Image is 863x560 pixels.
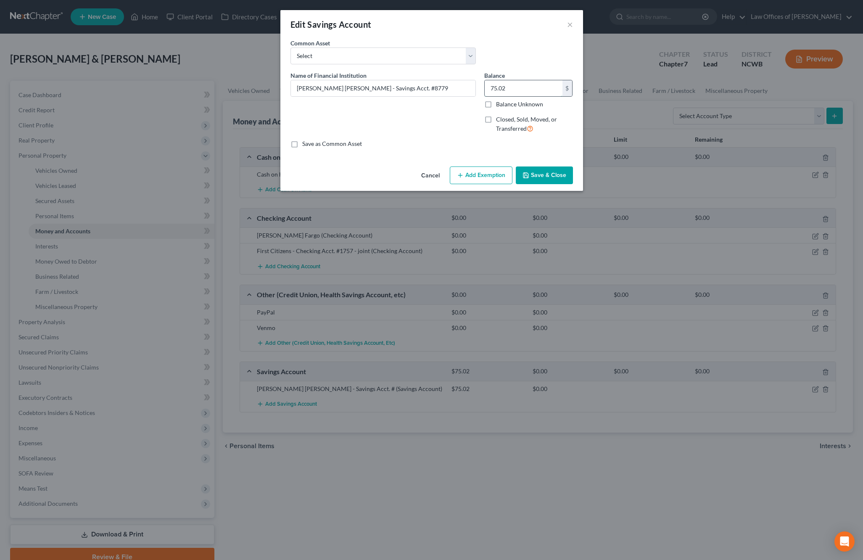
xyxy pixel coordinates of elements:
[290,39,330,48] label: Common Asset
[485,80,562,96] input: 0.00
[291,80,475,96] input: Enter name...
[567,19,573,29] button: ×
[484,71,505,80] label: Balance
[834,531,855,552] div: Open Intercom Messenger
[516,166,573,184] button: Save & Close
[302,140,362,148] label: Save as Common Asset
[496,100,543,108] label: Balance Unknown
[414,167,446,184] button: Cancel
[450,166,512,184] button: Add Exemption
[562,80,573,96] div: $
[496,116,557,132] span: Closed, Sold, Moved, or Transferred
[290,72,367,79] span: Name of Financial Institution
[290,18,372,30] div: Edit Savings Account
